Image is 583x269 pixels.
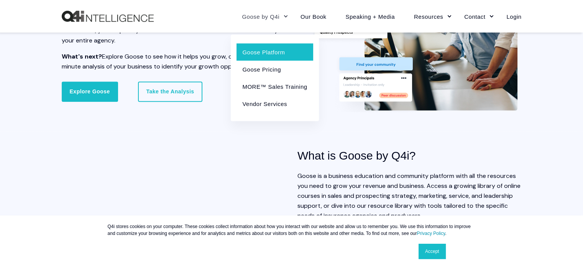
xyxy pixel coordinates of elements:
a: Vendor Services [236,95,313,112]
a: Goose Pricing [236,60,313,78]
a: Take the Analysis [138,82,202,101]
a: Goose Platform [236,43,313,60]
a: Explore Goose [62,82,118,101]
p: Q4i stores cookies on your computer. These cookies collect information about how you interact wit... [108,223,476,237]
a: Privacy Policy [417,231,445,236]
a: Back to Home [62,11,154,22]
img: Q4intelligence, LLC logo [62,11,154,22]
a: Accept [419,244,446,259]
p: Explore Goose to see how it helps you grow, or dive into a 10-minute analysis of your business to... [62,52,286,72]
h3: What is Goose by Q4i? [297,147,522,165]
span: What's next? [62,52,102,60]
iframe: Chat Widget [412,174,583,269]
p: Goose is a business education and community platform with all the resources you need to grow your... [297,171,522,221]
p: With Goose, you'll expand your individual sales effectiveness or the efficiency of your entire ag... [62,26,286,46]
a: MORE™ Sales Training [236,78,313,95]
